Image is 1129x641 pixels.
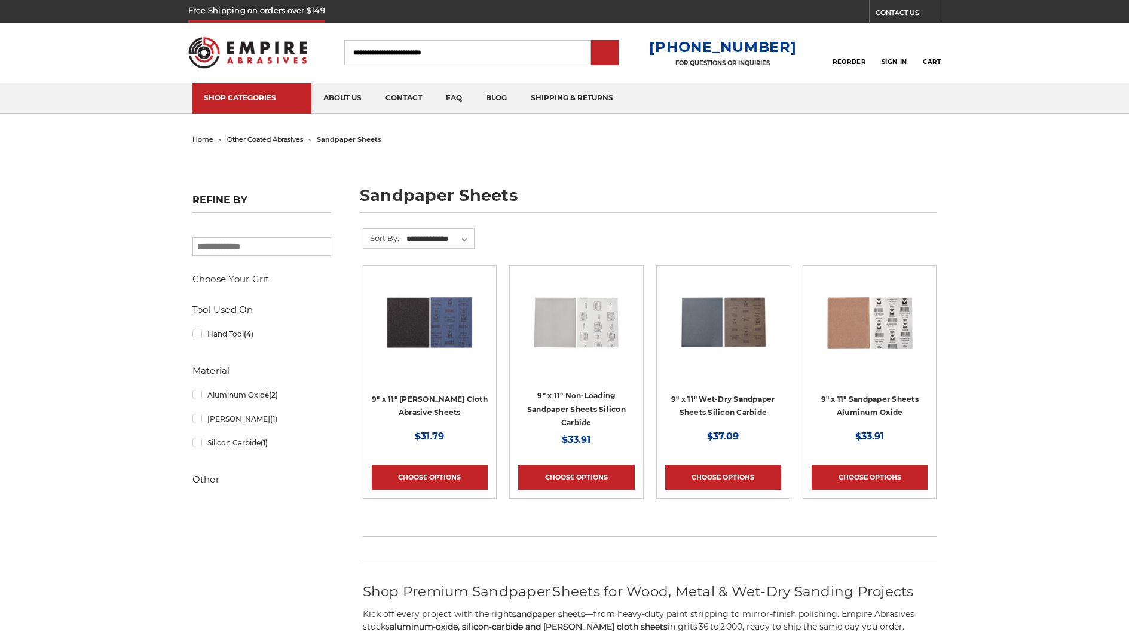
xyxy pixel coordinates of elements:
input: Submit [593,41,617,65]
span: Kick off every project with the right [363,609,512,619]
a: shipping & returns [519,83,625,114]
h5: Tool Used On [192,303,331,317]
span: (2) [269,390,278,399]
h5: Material [192,364,331,378]
a: Choose Options [372,465,488,490]
span: Shop Premium Sandpaper Sheets for Wood, Metal & Wet‑Dry Sanding Projects [363,583,914,600]
a: 9" x 11" Sandpaper Sheets Aluminum Oxide [821,395,919,417]
h1: sandpaper sheets [360,187,937,213]
div: SHOP CATEGORIES [204,93,299,102]
a: Choose Options [812,465,928,490]
a: Reorder [833,39,865,65]
a: Silicon Carbide(1) [192,432,331,453]
label: Sort By: [363,229,399,247]
select: Sort By: [405,230,474,248]
a: home [192,135,213,144]
a: Choose Options [665,465,781,490]
a: 9" x 11" Wet-Dry Sandpaper Sheets Silicon Carbide [665,274,781,390]
a: about us [311,83,374,114]
img: 9" x 11" Wet-Dry Sandpaper Sheets Silicon Carbide [675,274,771,370]
a: Cart [923,39,941,66]
h5: Refine by [192,194,331,213]
span: $37.09 [707,431,739,442]
a: 9" x 11" Emery Cloth Sheets [372,274,488,390]
strong: sandpaper sheets [512,609,585,619]
h5: Other [192,472,331,487]
a: other coated abrasives [227,135,303,144]
span: Reorder [833,58,865,66]
span: (4) [244,329,253,338]
span: Cart [923,58,941,66]
span: $31.79 [415,431,444,442]
img: 9" x 11" Emery Cloth Sheets [382,274,478,370]
h5: Choose Your Grit [192,272,331,286]
a: [PHONE_NUMBER] [649,38,796,56]
a: Hand Tool(4) [192,323,331,344]
img: 9" x 11" Sandpaper Sheets Aluminum Oxide [822,274,917,370]
a: 9" x 11" Sandpaper Sheets Aluminum Oxide [812,274,928,390]
span: in grits 36 to 2 000, ready to ship the same day you order. [668,621,904,632]
a: faq [434,83,474,114]
span: $33.91 [855,431,884,442]
a: Aluminum Oxide(2) [192,384,331,405]
a: [PERSON_NAME](1) [192,408,331,429]
img: Empire Abrasives [188,29,308,76]
a: 9 inch x 11 inch Silicon Carbide Sandpaper Sheet [518,274,634,390]
img: 9 inch x 11 inch Silicon Carbide Sandpaper Sheet [528,274,624,370]
a: CONTACT US [876,6,941,23]
span: sandpaper sheets [317,135,381,144]
span: —from heavy‑duty paint stripping to mirror‑finish polishing. Empire Abrasives stocks [363,609,914,632]
p: FOR QUESTIONS OR INQUIRIES [649,59,796,67]
a: 9" x 11" Non-Loading Sandpaper Sheets Silicon Carbide [527,391,626,427]
a: Choose Options [518,465,634,490]
a: blog [474,83,519,114]
span: (1) [261,438,268,447]
span: Sign In [882,58,907,66]
strong: aluminum‑oxide, silicon‑carbide and [PERSON_NAME] cloth sheets [390,621,668,632]
a: contact [374,83,434,114]
span: (1) [270,414,277,423]
span: $33.91 [562,434,590,445]
a: 9" x 11" Wet-Dry Sandpaper Sheets Silicon Carbide [671,395,775,417]
a: 9" x 11" [PERSON_NAME] Cloth Abrasive Sheets [372,395,488,417]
